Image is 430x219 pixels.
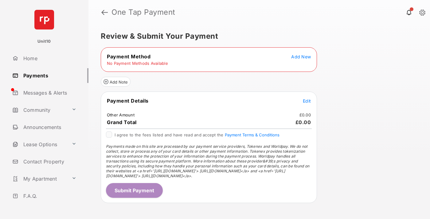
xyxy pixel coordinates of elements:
[106,144,309,178] span: Payments made on this site are processed by our payment service providers, Tokenex and Worldpay. ...
[37,38,51,45] p: Unit10
[115,132,279,137] span: I agree to the fees listed and have read and accept the
[107,61,168,66] td: No Payment Methods Available
[291,53,311,60] button: Add New
[10,171,69,186] a: My Apartment
[10,51,88,66] a: Home
[10,103,69,117] a: Community
[10,189,88,203] a: F.A.Q.
[34,10,54,29] img: svg+xml;base64,PHN2ZyB4bWxucz0iaHR0cDovL3d3dy53My5vcmcvMjAwMC9zdmciIHdpZHRoPSI2NCIgaGVpZ2h0PSI2NC...
[107,112,135,118] td: Other Amount
[10,154,88,169] a: Contact Property
[10,120,88,135] a: Announcements
[101,77,131,87] button: Add Note
[107,53,150,60] span: Payment Method
[299,112,311,118] td: £0.00
[295,119,311,125] span: £0.00
[10,68,88,83] a: Payments
[291,54,311,59] span: Add New
[225,132,279,137] button: I agree to the fees listed and have read and accept the
[107,98,149,104] span: Payment Details
[107,119,137,125] span: Grand Total
[101,33,413,40] h5: Review & Submit Your Payment
[303,98,311,104] button: Edit
[10,85,88,100] a: Messages & Alerts
[111,9,175,16] strong: One Tap Payment
[106,183,163,198] button: Submit Payment
[10,137,69,152] a: Lease Options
